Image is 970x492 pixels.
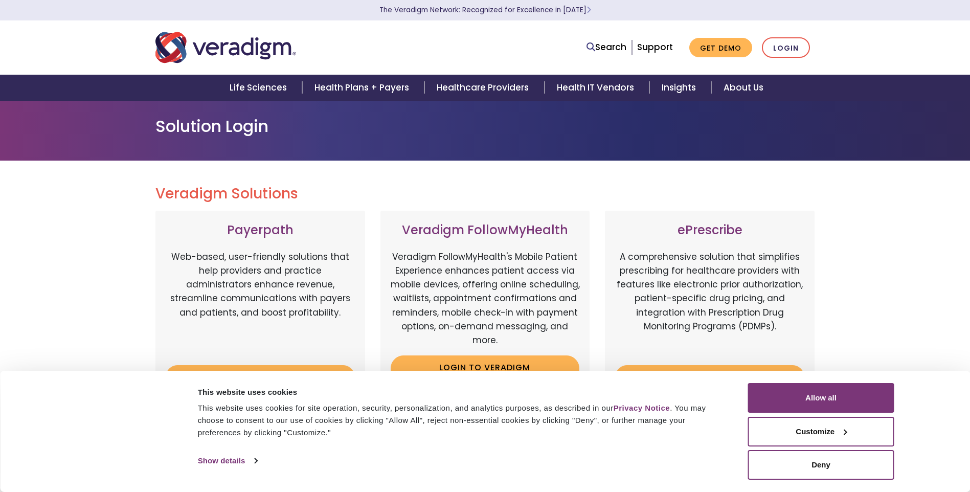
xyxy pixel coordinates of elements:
p: Web-based, user-friendly solutions that help providers and practice administrators enhance revenu... [166,250,355,357]
h3: Payerpath [166,223,355,238]
a: Get Demo [689,38,752,58]
a: Support [637,41,673,53]
button: Deny [748,450,894,480]
h3: ePrescribe [615,223,804,238]
a: Health IT Vendors [545,75,649,101]
button: Allow all [748,383,894,413]
div: This website uses cookies for site operation, security, personalization, and analytics purposes, ... [198,402,725,439]
h1: Solution Login [155,117,815,136]
a: Life Sciences [217,75,302,101]
a: The Veradigm Network: Recognized for Excellence in [DATE]Learn More [379,5,591,15]
p: Veradigm FollowMyHealth's Mobile Patient Experience enhances patient access via mobile devices, o... [391,250,580,347]
a: About Us [711,75,776,101]
h3: Veradigm FollowMyHealth [391,223,580,238]
button: Customize [748,417,894,446]
a: Search [586,40,626,54]
div: This website uses cookies [198,386,725,398]
a: Login to Payerpath [166,365,355,389]
a: Healthcare Providers [424,75,544,101]
a: Login to Veradigm FollowMyHealth [391,355,580,389]
span: Learn More [586,5,591,15]
a: Health Plans + Payers [302,75,424,101]
a: Insights [649,75,711,101]
h2: Veradigm Solutions [155,185,815,203]
a: Login [762,37,810,58]
a: Show details [198,453,257,468]
p: A comprehensive solution that simplifies prescribing for healthcare providers with features like ... [615,250,804,357]
a: Privacy Notice [614,404,670,412]
a: Login to ePrescribe [615,365,804,389]
img: Veradigm logo [155,31,296,64]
